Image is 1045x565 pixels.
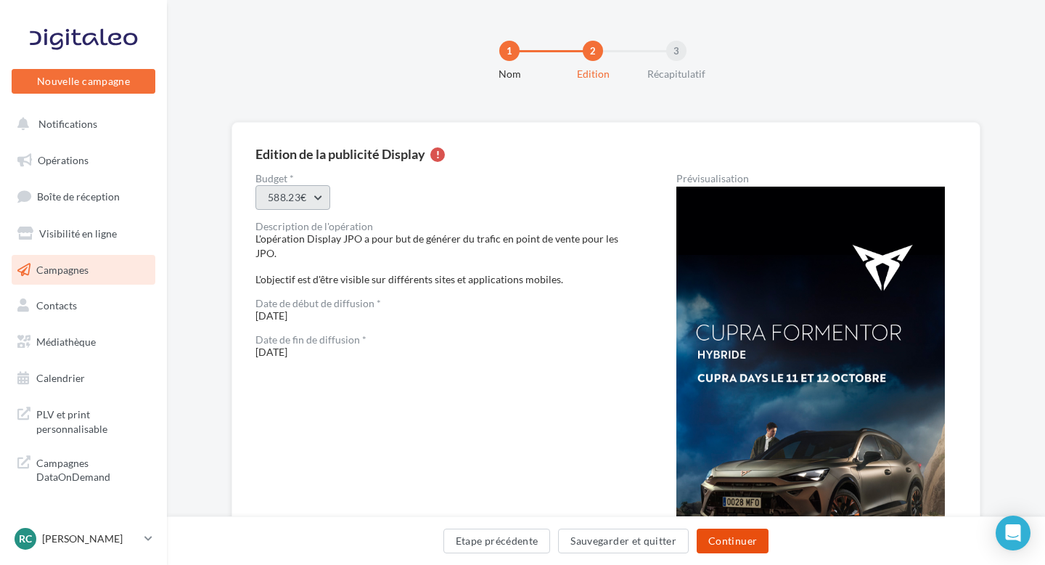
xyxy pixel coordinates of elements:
[9,145,158,176] a: Opérations
[12,525,155,553] a: RC [PERSON_NAME]
[19,532,32,546] span: RC
[255,335,630,345] div: Date de fin de diffusion *
[9,181,158,212] a: Boîte de réception
[666,41,687,61] div: 3
[37,190,120,203] span: Boîte de réception
[9,109,152,139] button: Notifications
[9,255,158,285] a: Campagnes
[255,272,630,287] div: L'objectif est d'être visible sur différents sites et applications mobiles.
[38,154,89,166] span: Opérations
[36,453,149,484] span: Campagnes DataOnDemand
[463,67,556,81] div: Nom
[39,227,117,240] span: Visibilité en ligne
[676,174,956,184] div: Prévisualisation
[443,529,551,553] button: Etape précédente
[38,118,97,130] span: Notifications
[255,147,425,160] div: Edition de la publicité Display
[36,299,77,312] span: Contacts
[12,69,155,94] button: Nouvelle campagne
[255,221,630,232] div: Description de l'opération
[9,219,158,249] a: Visibilité en ligne
[9,363,158,394] a: Calendrier
[697,529,769,553] button: Continuer
[36,263,89,275] span: Campagnes
[255,185,330,210] button: 588.23€
[255,174,630,184] label: Budget *
[255,298,630,322] span: [DATE]
[36,405,149,436] span: PLV et print personnalisable
[630,67,723,81] div: Récapitulatif
[255,298,630,309] div: Date de début de diffusion *
[36,372,85,384] span: Calendrier
[9,399,158,442] a: PLV et print personnalisable
[9,327,158,357] a: Médiathèque
[42,532,139,546] p: [PERSON_NAME]
[996,516,1030,550] div: Open Intercom Messenger
[36,336,96,348] span: Médiathèque
[499,41,520,61] div: 1
[9,290,158,321] a: Contacts
[255,232,630,261] div: L'opération Display JPO a pour but de générer du trafic en point de vente pour les JPO.
[9,447,158,490] a: Campagnes DataOnDemand
[546,67,639,81] div: Edition
[583,41,603,61] div: 2
[558,529,689,553] button: Sauvegarder et quitter
[255,335,630,358] span: [DATE]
